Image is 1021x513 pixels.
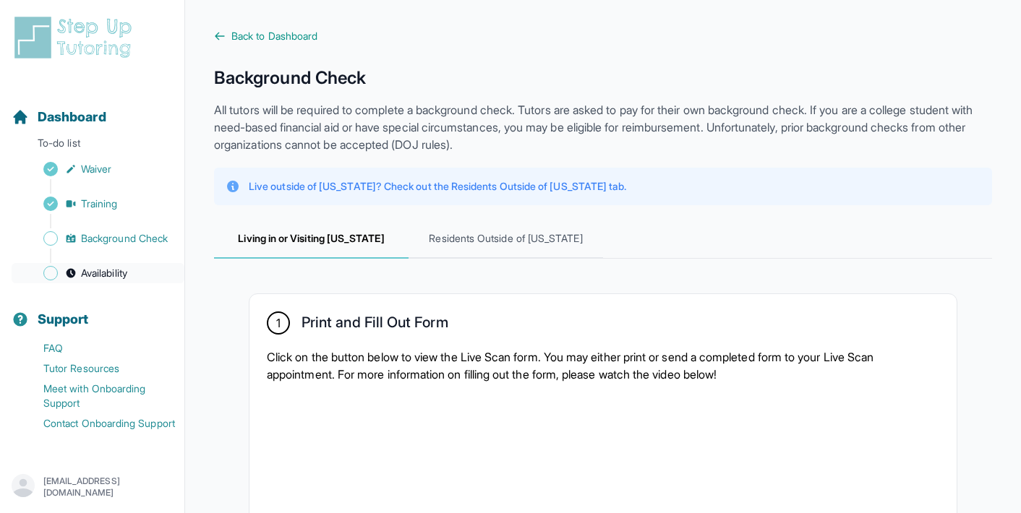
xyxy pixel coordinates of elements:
a: FAQ [12,338,184,358]
img: logo [12,14,140,61]
button: [EMAIL_ADDRESS][DOMAIN_NAME] [12,474,173,500]
button: Dashboard [6,84,179,133]
span: Back to Dashboard [231,29,317,43]
a: Tutor Resources [12,358,184,379]
a: Contact Onboarding Support [12,413,184,434]
a: Availability [12,263,184,283]
h1: Background Check [214,66,992,90]
p: All tutors will be required to complete a background check. Tutors are asked to pay for their own... [214,101,992,153]
a: Background Check [12,228,184,249]
span: Availability [81,266,127,280]
h2: Print and Fill Out Form [302,314,448,337]
button: Support [6,286,179,335]
span: Dashboard [38,107,106,127]
a: Meet with Onboarding Support [12,379,184,413]
span: Living in or Visiting [US_STATE] [214,220,409,259]
span: 1 [276,314,281,332]
span: Waiver [81,162,111,176]
a: Training [12,194,184,214]
p: Click on the button below to view the Live Scan form. You may either print or send a completed fo... [267,348,939,383]
a: Waiver [12,159,184,179]
a: Dashboard [12,107,106,127]
p: [EMAIL_ADDRESS][DOMAIN_NAME] [43,475,173,499]
span: Residents Outside of [US_STATE] [409,220,603,259]
p: Live outside of [US_STATE]? Check out the Residents Outside of [US_STATE] tab. [249,179,626,194]
nav: Tabs [214,220,992,259]
span: Support [38,309,89,329]
span: Background Check [81,231,168,246]
a: Back to Dashboard [214,29,992,43]
p: To-do list [6,136,179,156]
span: Training [81,197,118,211]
